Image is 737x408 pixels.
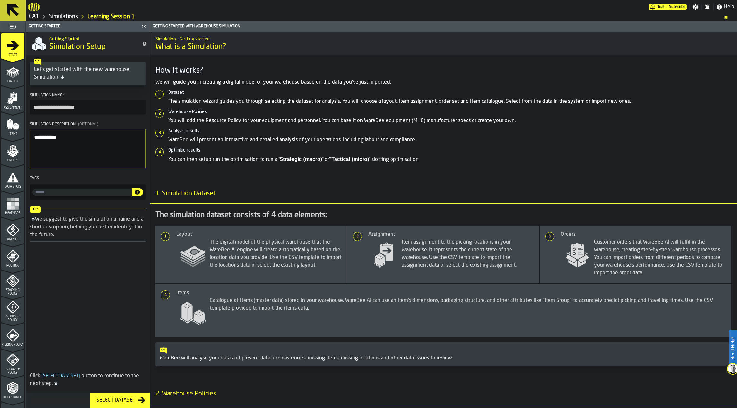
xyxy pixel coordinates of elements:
[41,374,43,378] span: [
[168,117,732,125] p: You will add the Resource Policy for your equipment and personnel. You can base it on WareBee equ...
[1,132,24,136] span: Items
[34,66,142,81] div: Let's get started with the new Warehouse Simulation.
[155,78,732,86] p: We will guide you in creating a digital model of your warehouse based on the data you've just imp...
[657,5,664,9] span: Trial
[160,354,728,362] div: WareBee will analyse your data and present data inconsistencies, missing items, missing locations...
[161,293,169,297] span: 4
[30,122,76,126] span: Simulation Description
[1,159,24,162] span: Orders
[1,59,24,85] li: menu Layout
[32,189,132,196] label: input-value-
[1,349,24,375] li: menu Allocate Policy
[1,244,24,270] li: menu Routing
[649,4,687,10] div: Menu Subscription
[30,217,143,237] div: We suggest to give the simulation a name and a short description, helping you better identify it ...
[1,112,24,138] li: menu Items
[152,24,736,29] div: Getting Started with Warehouse Simulation
[88,13,135,20] a: link-to-/wh/i/76e2a128-1b54-4d66-80d4-05ae4c277723/simulations/30c2a343-d683-4d27-bfc5-327989ac0c6c
[49,42,106,52] span: Simulation Setup
[1,185,24,189] span: Data Stats
[78,374,80,378] span: ]
[30,176,39,180] span: Tags
[168,98,732,105] p: The simulation wizard guides you through selecting the dataset for analysis. You will choose a la...
[150,384,737,404] h3: title-section-2. Warehouse Policies
[26,32,150,55] div: title-Simulation Setup
[1,270,24,296] li: menu Stacking Policy
[168,148,732,153] h6: Optimise results
[277,156,325,162] strong: "Strategic (macro)"
[63,93,65,98] span: Required
[1,297,24,322] li: menu Storage Policy
[132,188,143,196] button: button-
[1,80,24,83] span: Layout
[1,315,24,322] span: Storage Policy
[40,374,81,378] span: Select Data Set
[176,231,342,238] div: Layout
[30,129,146,168] textarea: Simulation Description(Optional)
[176,238,342,272] span: The digital model of the physical warehouse that the WareBee AI engine will create automatically ...
[30,93,146,114] label: button-toolbar-Simulation Name
[1,211,24,215] span: Heatmaps
[150,189,216,198] span: 1. Simulation Dataset
[176,297,726,330] span: Catalogue of items (master data) stored in your warehouse. WareBee AI can use an item's dimension...
[1,264,24,268] span: Routing
[1,368,24,375] span: Allocate Policy
[368,231,534,238] div: Assignment
[155,210,732,220] div: The simulation dataset consists of 4 data elements:
[28,13,734,21] nav: Breadcrumb
[150,21,737,32] header: Getting Started with Warehouse Simulation
[561,231,726,238] div: Orders
[150,389,216,398] span: 2. Warehouse Policies
[1,376,24,401] li: menu Compliance
[729,330,736,366] label: Need Help?
[90,393,150,408] button: button-Select Dataset
[168,136,732,144] p: WareBee will present an interactive and detailed analysis of your operations, including labour an...
[168,155,732,164] p: You can then setup run the optimisation to run a or slotting optimisation.
[30,206,41,213] span: Tip
[161,234,169,239] span: 1
[26,21,150,32] header: Getting Started
[29,13,39,20] a: link-to-/wh/i/76e2a128-1b54-4d66-80d4-05ae4c277723
[546,234,554,239] span: 3
[1,165,24,191] li: menu Data Stats
[690,4,701,10] label: button-toggle-Settings
[1,191,24,217] li: menu Heatmaps
[155,42,732,52] span: What is a Simulation?
[1,33,24,59] li: menu Start
[27,24,139,29] div: Getting Started
[30,93,146,98] div: Simulation Name
[168,109,732,114] h6: Warehouse Policies
[1,323,24,349] li: menu Picking Policy
[1,217,24,243] li: menu Agents
[168,90,732,95] h6: Dataset
[30,100,146,114] input: button-toolbar-Simulation Name
[561,238,726,277] span: Customer orders that WareBee AI will fulfil in the warehouse, creating step-by-step warehouse pro...
[354,234,361,239] span: 2
[1,53,24,57] span: Start
[1,138,24,164] li: menu Orders
[155,35,732,42] h2: Sub Title
[94,396,138,404] div: Select Dataset
[649,4,687,10] a: link-to-/wh/i/76e2a128-1b54-4d66-80d4-05ae4c277723/pricing/
[155,66,732,76] h3: How it works?
[368,238,534,272] span: Item assignment to the picking locations in your warehouse. It represents the current state of th...
[139,22,148,30] label: button-toggle-Close me
[702,4,713,10] label: button-toggle-Notifications
[49,13,78,20] a: link-to-/wh/i/76e2a128-1b54-4d66-80d4-05ae4c277723
[1,238,24,241] span: Agents
[714,3,737,11] label: button-toggle-Help
[28,1,40,13] a: logo-header
[78,122,98,126] span: (Optional)
[724,3,734,11] span: Help
[669,5,686,9] span: Subscribe
[666,5,668,9] span: —
[168,129,732,134] h6: Analysis results
[1,86,24,111] li: menu Assignment
[176,289,726,297] div: Items
[150,184,737,204] h3: title-section-1. Simulation Dataset
[150,32,737,55] div: title-What is a Simulation?
[1,106,24,110] span: Assignment
[1,22,24,31] label: button-toggle-Toggle Full Menu
[1,396,24,399] span: Compliance
[1,288,24,296] span: Stacking Policy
